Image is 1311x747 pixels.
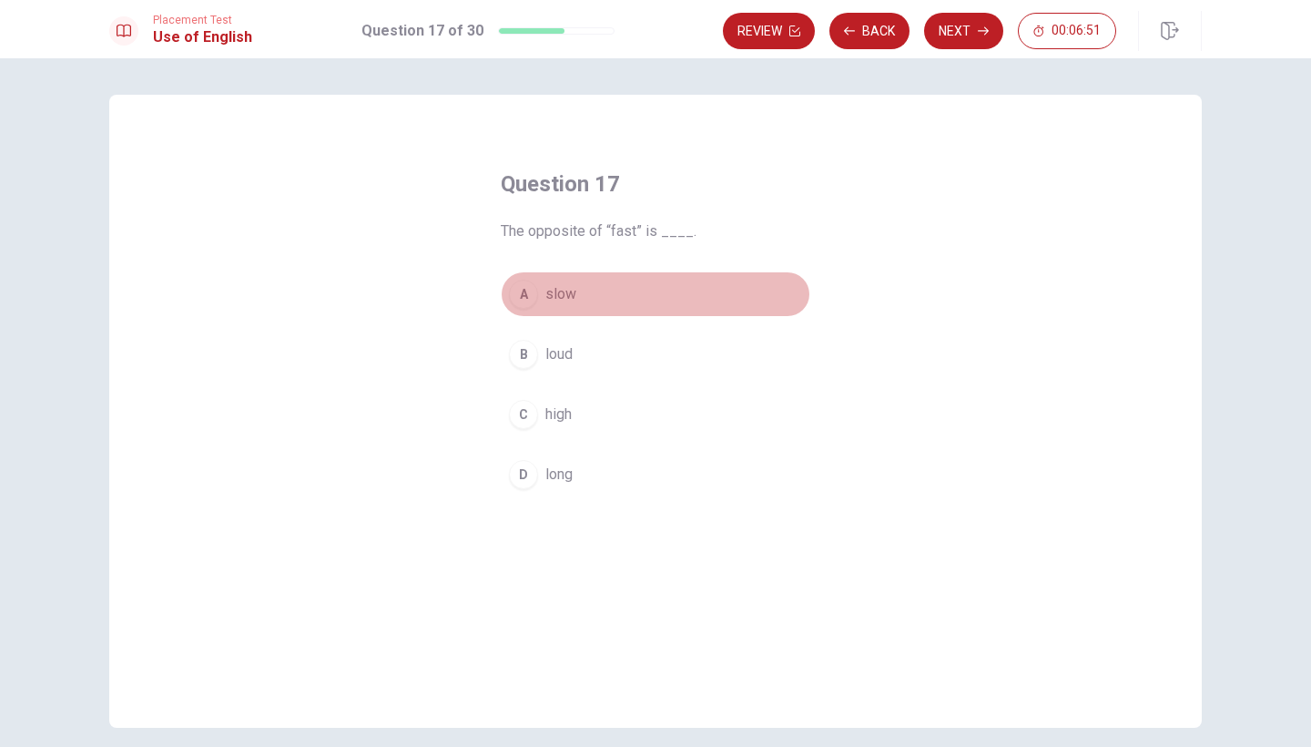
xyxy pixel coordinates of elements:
span: high [545,404,572,425]
button: Review [723,13,815,49]
span: The opposite of “fast” is ____. [501,220,810,242]
button: Chigh [501,392,810,437]
div: B [509,340,538,369]
span: long [545,464,573,486]
div: A [509,280,538,309]
div: D [509,460,538,489]
span: Placement Test [153,14,252,26]
h1: Use of English [153,26,252,48]
h4: Question 17 [501,169,810,199]
button: 00:06:51 [1018,13,1116,49]
h1: Question 17 of 30 [361,20,483,42]
button: Dlong [501,452,810,497]
button: Bloud [501,332,810,377]
button: Aslow [501,271,810,317]
span: loud [545,343,573,365]
span: slow [545,283,576,305]
div: C [509,400,538,429]
span: 00:06:51 [1052,24,1101,38]
button: Next [924,13,1003,49]
button: Back [829,13,910,49]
